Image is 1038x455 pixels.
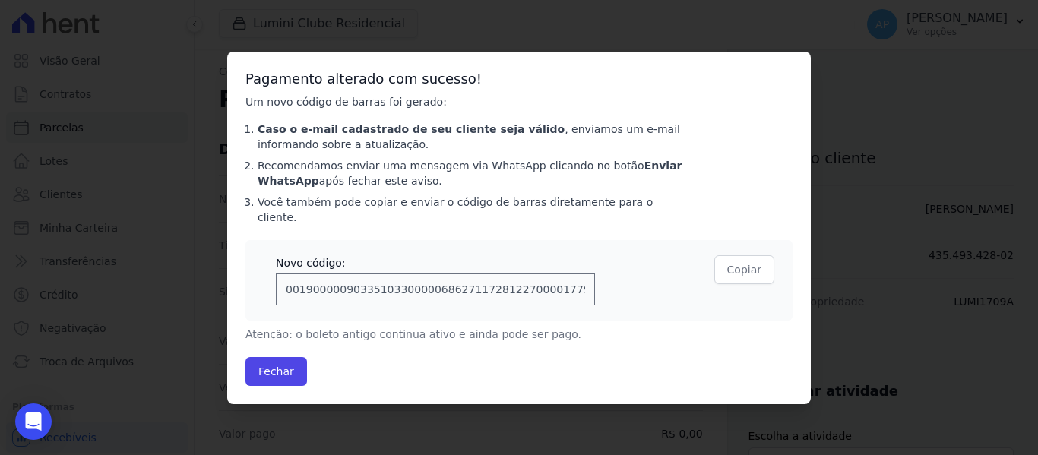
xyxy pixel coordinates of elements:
h3: Pagamento alterado com sucesso! [245,70,793,88]
div: Novo código: [276,255,595,270]
div: Open Intercom Messenger [15,403,52,440]
li: , enviamos um e-mail informando sobre a atualização. [258,122,683,152]
button: Fechar [245,357,307,386]
p: Atenção: o boleto antigo continua ativo e ainda pode ser pago. [245,327,683,342]
strong: Enviar WhatsApp [258,160,682,187]
button: Copiar [714,255,774,284]
input: 00190000090335103300000686271172812270000177998 [276,273,595,305]
li: Recomendamos enviar uma mensagem via WhatsApp clicando no botão após fechar este aviso. [258,158,683,188]
p: Um novo código de barras foi gerado: [245,94,683,109]
strong: Caso o e-mail cadastrado de seu cliente seja válido [258,123,565,135]
li: Você também pode copiar e enviar o código de barras diretamente para o cliente. [258,194,683,225]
